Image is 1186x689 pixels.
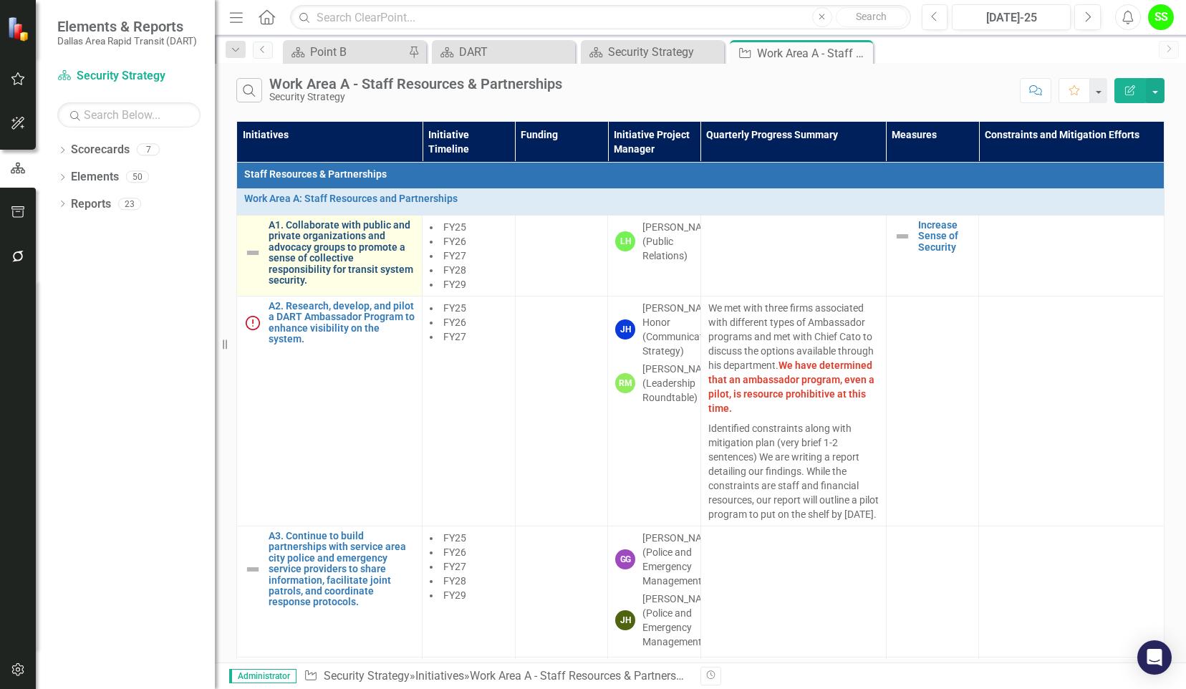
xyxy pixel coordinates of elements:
td: Double-Click to Edit [608,216,701,297]
span: FY26 [443,236,466,247]
span: FY26 [443,546,466,558]
input: Search Below... [57,102,201,127]
img: Not Defined [244,561,261,578]
div: Security Strategy [608,43,720,61]
div: JH [615,610,635,630]
div: GG [615,549,635,569]
td: Double-Click to Edit [979,297,1165,526]
span: FY27 [443,561,466,572]
span: FY26 [443,317,466,328]
div: [DATE]-25 [957,9,1066,26]
td: Double-Click to Edit [979,216,1165,297]
div: 7 [137,144,160,156]
img: Not Defined [894,228,911,245]
td: Double-Click to Edit [979,526,1165,657]
div: [PERSON_NAME] (Public Relations) [642,220,719,263]
td: Double-Click to Edit Right Click for Context Menu [237,526,423,657]
span: FY27 [443,331,466,342]
td: Double-Click to Edit [700,216,886,297]
button: [DATE]-25 [952,4,1071,30]
div: LH [615,231,635,251]
span: FY29 [443,589,466,601]
div: DART [459,43,572,61]
td: Double-Click to Edit [700,526,886,657]
div: Security Strategy [269,92,562,102]
span: FY25 [443,302,466,314]
td: Double-Click to Edit Right Click for Context Menu [237,297,423,526]
a: Initiatives [415,669,464,683]
a: A3. Continue to build partnerships with service area city police and emergency service providers ... [269,531,415,608]
td: Double-Click to Edit [423,526,516,657]
a: Increase Sense of Security [918,220,972,253]
td: Double-Click to Edit [423,297,516,526]
p: We met with three firms associated with different types of Ambassador programs and met with Chief... [708,301,879,418]
a: A1. Collaborate with public and private organizations and advocacy groups to promote a sense of c... [269,220,415,286]
span: FY25 [443,532,466,544]
div: 23 [118,198,141,210]
div: RM [615,373,635,393]
td: Double-Click to Edit [423,216,516,297]
td: Double-Click to Edit [700,297,886,526]
div: [PERSON_NAME] (Leadership Roundtable) [642,362,719,405]
td: Double-Click to Edit [515,526,608,657]
img: At Risk [244,314,261,332]
a: Security Strategy [324,669,410,683]
span: Administrator [229,669,296,683]
span: FY28 [443,575,466,587]
div: [PERSON_NAME] (Police and Emergency Management) [642,531,719,588]
button: Search [836,7,907,27]
td: Double-Click to Edit Right Click for Context Menu [237,189,1165,216]
a: Point B [286,43,405,61]
img: ClearPoint Strategy [7,16,32,41]
button: SS [1148,4,1174,30]
strong: We have determined that an ambassador program, even a pilot, is resource prohibitive at this time. [708,360,874,414]
input: Search ClearPoint... [290,5,910,30]
a: Security Strategy [584,43,720,61]
span: FY27 [443,250,466,261]
div: » » [304,668,690,685]
div: JH [615,319,635,339]
a: DART [435,43,572,61]
img: Not Defined [244,244,261,261]
div: [PERSON_NAME] Honor (Communication Strategy) [642,301,719,358]
span: FY28 [443,264,466,276]
div: Work Area A - Staff Resources & Partnerships [269,76,562,92]
a: Security Strategy [57,68,201,85]
a: A2. Research, develop, and pilot a DART Ambassador Program to enhance visibility on the system. [269,301,415,345]
td: Double-Click to Edit [608,297,701,526]
td: Double-Click to Edit [515,216,608,297]
div: Work Area A - Staff Resources & Partnerships [470,669,698,683]
div: Open Intercom Messenger [1137,640,1172,675]
a: Reports [71,196,111,213]
small: Dallas Area Rapid Transit (DART) [57,35,197,47]
span: Search [856,11,887,22]
a: Work Area A: Staff Resources and Partnerships [244,193,1157,204]
td: Double-Click to Edit Right Click for Context Menu [237,216,423,297]
p: Identified constraints along with mitigation plan (very brief 1-2 sentences) We are writing a rep... [708,418,879,521]
td: Double-Click to Edit [237,163,1165,189]
div: Work Area A - Staff Resources & Partnerships [757,44,869,62]
a: Elements [71,169,119,185]
span: FY25 [443,221,466,233]
td: Double-Click to Edit [515,297,608,526]
span: Staff Resources & Partnerships [244,167,1157,181]
div: [PERSON_NAME] (Police and Emergency Management) [642,592,719,649]
a: Scorecards [71,142,130,158]
span: Elements & Reports [57,18,197,35]
div: 50 [126,171,149,183]
div: Point B [310,43,405,61]
td: Double-Click to Edit [608,526,701,657]
span: FY29 [443,279,466,290]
